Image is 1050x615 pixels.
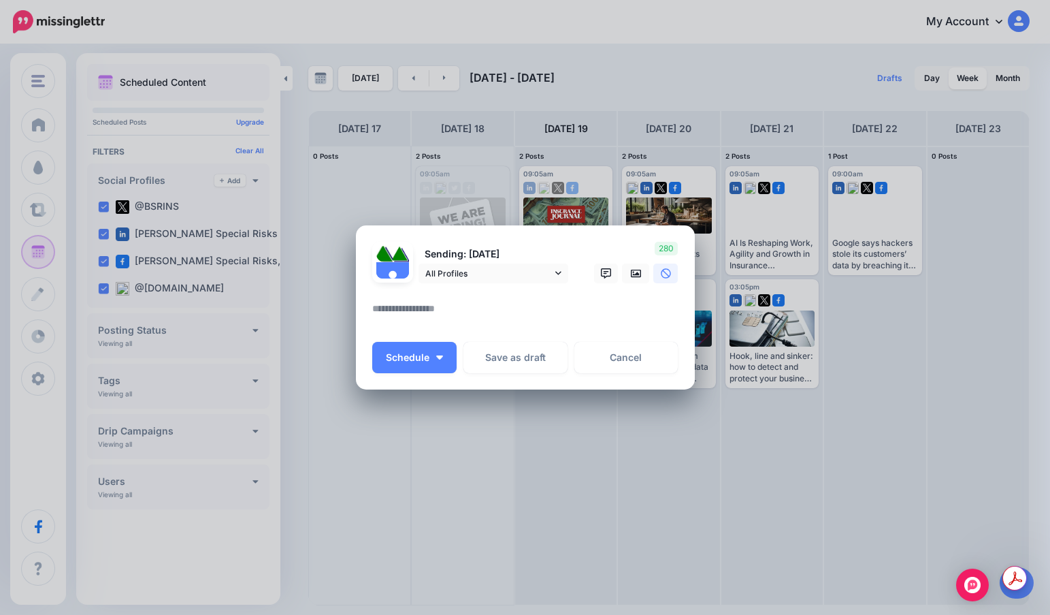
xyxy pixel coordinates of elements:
[386,353,429,362] span: Schedule
[376,262,409,295] img: user_default_image.png
[393,246,409,262] img: 1Q3z5d12-75797.jpg
[463,342,568,373] button: Save as draft
[425,266,552,281] span: All Profiles
[376,246,393,262] img: 379531_475505335829751_837246864_n-bsa122537.jpg
[574,342,678,373] a: Cancel
[655,242,678,255] span: 280
[419,247,568,262] p: Sending: [DATE]
[372,342,457,373] button: Schedule
[436,356,443,360] img: arrow-down-white.png
[956,569,989,601] div: Open Intercom Messenger
[419,264,568,283] a: All Profiles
